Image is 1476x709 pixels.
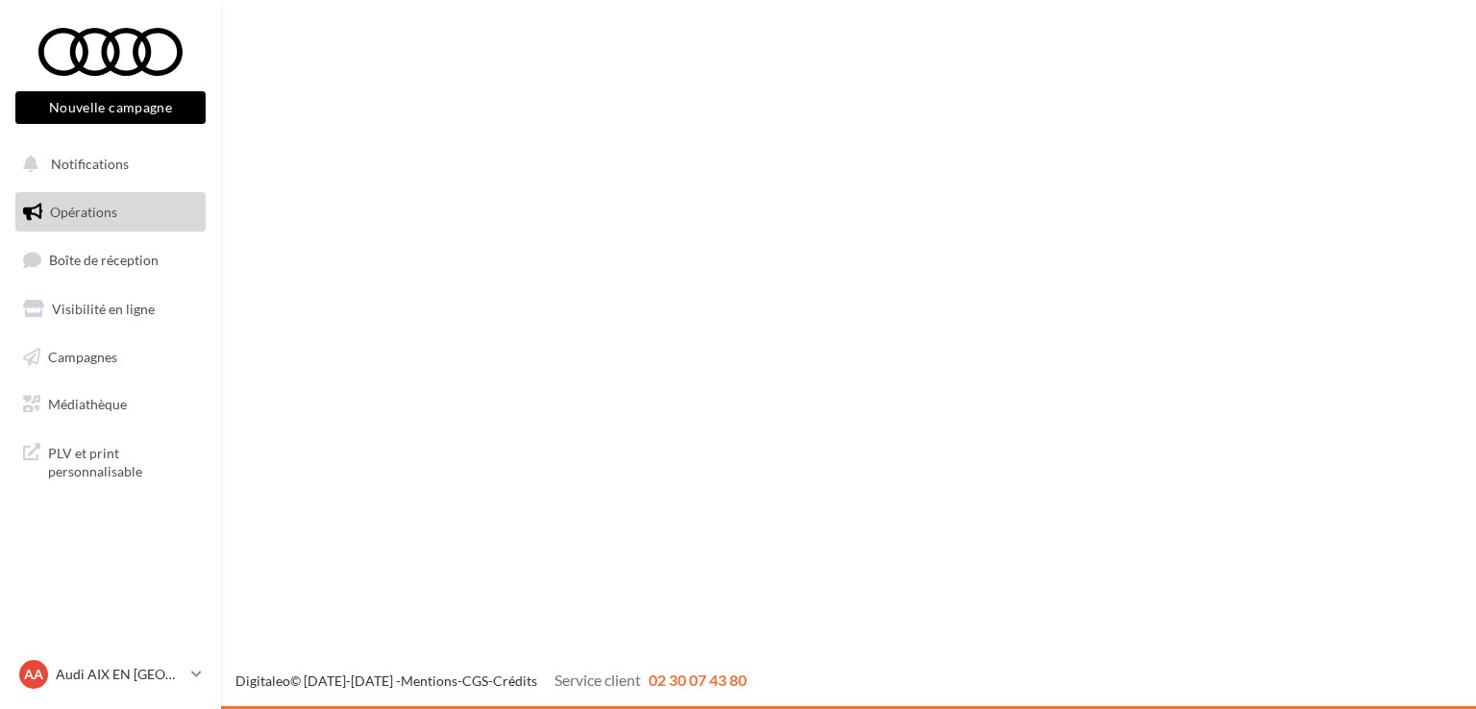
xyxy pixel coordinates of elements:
span: PLV et print personnalisable [48,440,198,481]
a: Digitaleo [235,672,290,689]
span: Service client [554,671,641,689]
button: Notifications [12,144,202,184]
button: Nouvelle campagne [15,91,206,124]
a: PLV et print personnalisable [12,432,209,489]
a: Boîte de réception [12,239,209,281]
a: AA Audi AIX EN [GEOGRAPHIC_DATA] [15,656,206,693]
a: Crédits [493,672,537,689]
a: Médiathèque [12,384,209,425]
a: Opérations [12,192,209,232]
span: Visibilité en ligne [52,301,155,317]
span: Notifications [51,156,129,172]
span: AA [24,665,43,684]
span: Médiathèque [48,396,127,412]
p: Audi AIX EN [GEOGRAPHIC_DATA] [56,665,184,684]
span: Opérations [50,204,117,220]
span: 02 30 07 43 80 [649,671,747,689]
a: Mentions [401,672,457,689]
span: Campagnes [48,348,117,364]
span: Boîte de réception [49,252,159,268]
a: Campagnes [12,337,209,378]
a: Visibilité en ligne [12,289,209,330]
span: © [DATE]-[DATE] - - - [235,672,747,689]
a: CGS [462,672,488,689]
